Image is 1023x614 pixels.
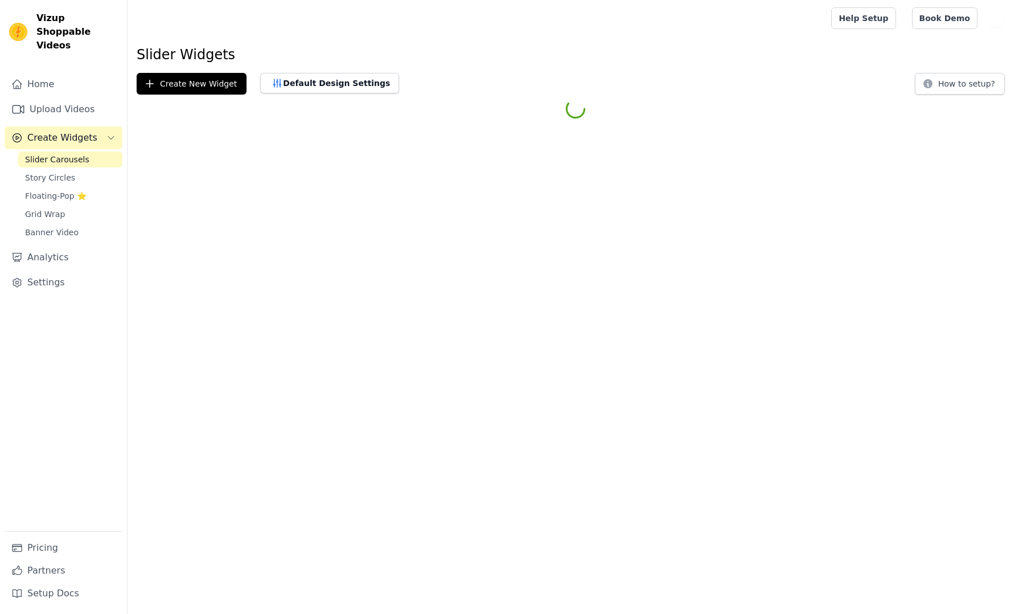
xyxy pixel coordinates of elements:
[9,23,27,41] img: Vizup
[5,271,122,294] a: Settings
[5,246,122,269] a: Analytics
[18,224,122,240] a: Banner Video
[137,73,246,95] button: Create New Widget
[27,131,97,145] span: Create Widgets
[18,188,122,204] a: Floating-Pop ⭐
[915,73,1005,95] button: How to setup?
[25,208,65,220] span: Grid Wrap
[25,190,87,202] span: Floating-Pop ⭐
[260,73,399,93] button: Default Design Settings
[137,46,1014,64] h1: Slider Widgets
[5,73,122,96] a: Home
[25,154,89,165] span: Slider Carousels
[25,227,79,238] span: Banner Video
[5,126,122,149] button: Create Widgets
[912,7,977,29] a: Book Demo
[5,98,122,121] a: Upload Videos
[831,7,895,29] a: Help Setup
[5,559,122,582] a: Partners
[18,206,122,222] a: Grid Wrap
[5,537,122,559] a: Pricing
[18,152,122,167] a: Slider Carousels
[36,11,118,52] span: Vizup Shoppable Videos
[5,582,122,605] a: Setup Docs
[25,172,75,183] span: Story Circles
[915,81,1005,92] a: How to setup?
[18,170,122,186] a: Story Circles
